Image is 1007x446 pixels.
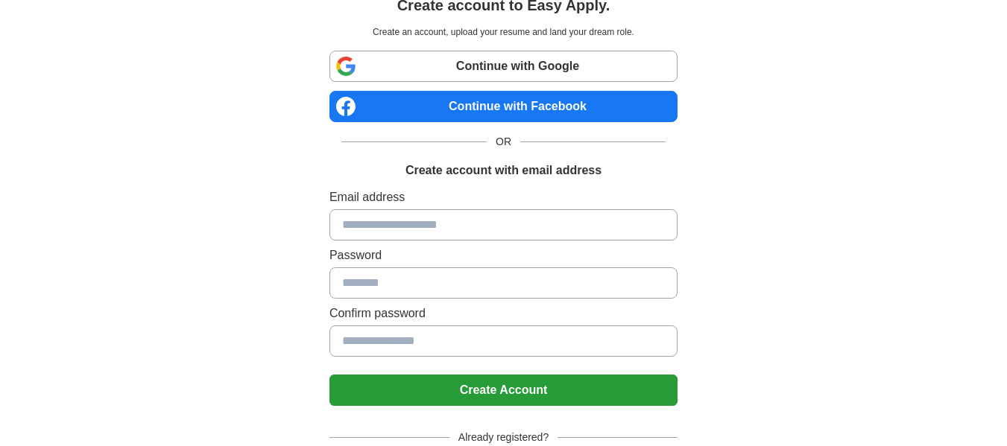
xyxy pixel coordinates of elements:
label: Confirm password [329,305,678,322]
span: Already registered? [449,430,558,445]
a: Continue with Facebook [329,91,678,122]
h1: Create account with email address [405,162,602,179]
p: Create an account, upload your resume and land your dream role. [332,25,675,39]
a: Continue with Google [329,51,678,82]
label: Password [329,246,678,264]
span: OR [487,134,520,150]
button: Create Account [329,375,678,406]
label: Email address [329,188,678,206]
